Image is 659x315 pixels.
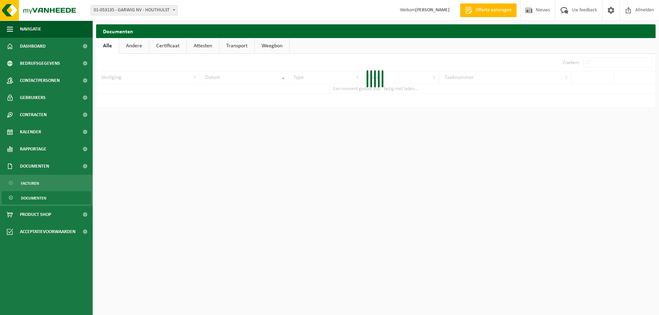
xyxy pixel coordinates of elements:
[20,223,76,240] span: Acceptatievoorwaarden
[474,7,513,14] span: Offerte aanvragen
[91,5,177,15] span: 01-053135 - GARWIG NV - HOUTHULST
[20,158,49,175] span: Documenten
[20,89,46,106] span: Gebruikers
[219,38,254,54] a: Transport
[21,177,39,190] span: Facturen
[20,206,51,223] span: Product Shop
[20,38,46,55] span: Dashboard
[20,141,46,158] span: Rapportage
[20,21,41,38] span: Navigatie
[20,72,60,89] span: Contactpersonen
[96,24,656,38] h2: Documenten
[149,38,186,54] a: Certificaat
[460,3,517,17] a: Offerte aanvragen
[119,38,149,54] a: Andere
[255,38,289,54] a: Weegbon
[96,38,119,54] a: Alle
[20,106,47,123] span: Contracten
[20,55,60,72] span: Bedrijfsgegevens
[2,177,91,190] a: Facturen
[3,300,115,315] iframe: chat widget
[187,38,219,54] a: Attesten
[20,123,41,141] span: Kalender
[21,192,46,205] span: Documenten
[2,191,91,204] a: Documenten
[415,8,450,13] strong: [PERSON_NAME]
[91,5,178,15] span: 01-053135 - GARWIG NV - HOUTHULST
